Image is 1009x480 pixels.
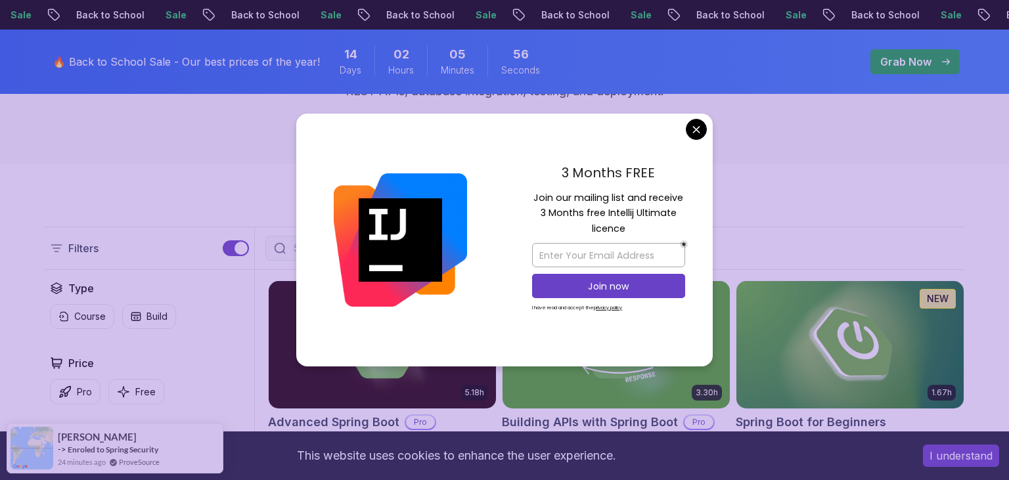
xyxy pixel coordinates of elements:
[119,456,160,468] a: ProveSource
[68,280,94,296] h2: Type
[50,379,101,404] button: Pro
[135,385,156,399] p: Free
[620,9,662,22] p: Sale
[53,54,320,70] p: 🔥 Back to School Sale - Our best prices of the year!
[686,9,775,22] p: Back to School
[155,9,197,22] p: Sale
[502,280,730,475] a: Building APIs with Spring Boot card3.30hBuilding APIs with Spring BootProLearn to build robust, s...
[344,45,357,64] span: 14 Days
[736,281,964,408] img: Spring Boot for Beginners card
[684,416,713,429] p: Pro
[58,431,137,443] span: [PERSON_NAME]
[923,445,999,467] button: Accept cookies
[108,379,164,404] button: Free
[441,64,474,77] span: Minutes
[310,9,352,22] p: Sale
[513,45,529,64] span: 56 Seconds
[465,9,507,22] p: Sale
[66,9,155,22] p: Back to School
[775,9,817,22] p: Sale
[393,45,409,64] span: 2 Hours
[68,355,94,371] h2: Price
[11,427,53,469] img: provesource social proof notification image
[269,281,496,408] img: Advanced Spring Boot card
[880,54,931,70] p: Grab Now
[465,387,484,398] p: 5.18h
[376,9,465,22] p: Back to School
[406,416,435,429] p: Pro
[10,441,903,470] div: This website uses cookies to enhance the user experience.
[50,304,114,329] button: Course
[931,387,952,398] p: 1.67h
[449,45,466,64] span: 5 Minutes
[291,242,572,255] input: Search Java, React, Spring boot ...
[340,64,361,77] span: Days
[68,240,99,256] p: Filters
[221,9,310,22] p: Back to School
[268,280,497,475] a: Advanced Spring Boot card5.18hAdvanced Spring BootProDive deep into Spring Boot with our advanced...
[841,9,930,22] p: Back to School
[58,444,66,454] span: ->
[927,292,949,305] p: NEW
[930,9,972,22] p: Sale
[146,310,168,323] p: Build
[736,280,964,462] a: Spring Boot for Beginners card1.67hNEWSpring Boot for BeginnersBuild a CRUD API with Spring Boot ...
[501,64,540,77] span: Seconds
[268,413,399,431] h2: Advanced Spring Boot
[122,304,176,329] button: Build
[388,64,414,77] span: Hours
[696,387,718,398] p: 3.30h
[68,445,158,454] a: Enroled to Spring Security
[58,456,106,468] span: 24 minutes ago
[502,413,678,431] h2: Building APIs with Spring Boot
[736,413,886,431] h2: Spring Boot for Beginners
[74,310,106,323] p: Course
[531,9,620,22] p: Back to School
[77,385,92,399] p: Pro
